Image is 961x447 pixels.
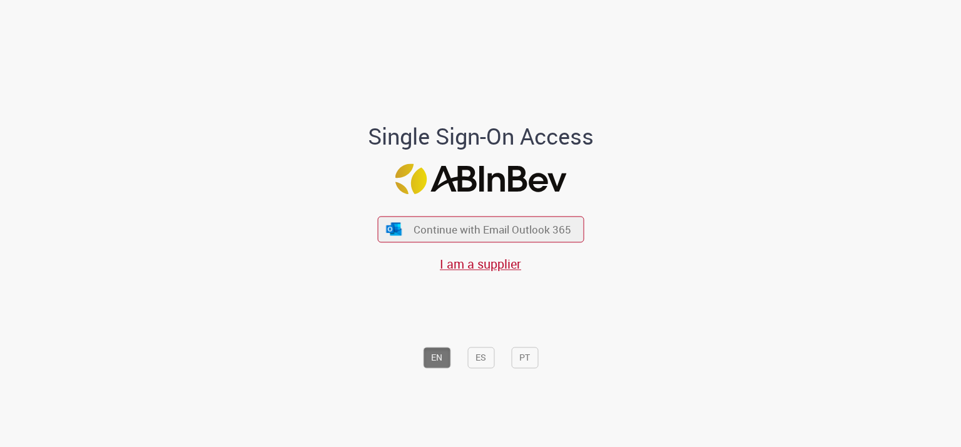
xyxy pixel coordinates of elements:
[385,222,403,235] img: ícone Azure/Microsoft 360
[467,347,494,368] button: ES
[377,217,584,242] button: ícone Azure/Microsoft 360 Continue with Email Outlook 365
[423,347,450,368] button: EN
[511,347,538,368] button: PT
[395,164,566,195] img: Logo ABInBev
[414,222,571,237] span: Continue with Email Outlook 365
[307,124,654,149] h1: Single Sign-On Access
[440,255,521,272] a: I am a supplier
